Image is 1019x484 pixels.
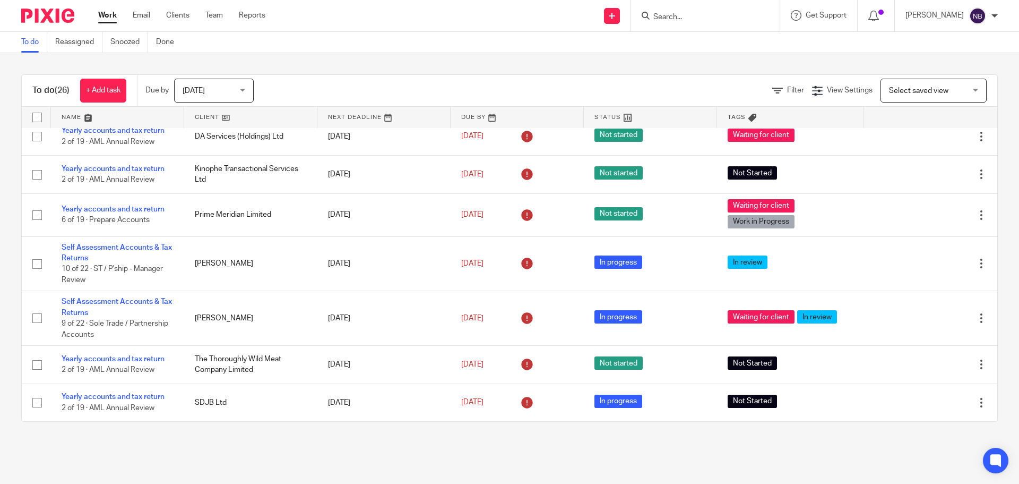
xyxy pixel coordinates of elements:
[317,156,451,193] td: [DATE]
[969,7,986,24] img: svg%3E
[62,244,172,262] a: Self Assessment Accounts & Tax Returns
[183,87,205,95] span: [DATE]
[461,399,483,406] span: [DATE]
[62,355,165,363] a: Yearly accounts and tax return
[806,12,847,19] span: Get Support
[80,79,126,103] a: + Add task
[728,395,777,408] span: Not Started
[62,265,163,284] span: 10 of 22 · ST / P'ship - Manager Review
[728,356,777,370] span: Not Started
[594,256,642,269] span: In progress
[62,217,150,224] span: 6 of 19 · Prepare Accounts
[594,129,643,142] span: Not started
[787,87,804,94] span: Filter
[461,260,483,267] span: [DATE]
[184,291,317,346] td: [PERSON_NAME]
[62,127,165,134] a: Yearly accounts and tax return
[62,298,172,316] a: Self Assessment Accounts & Tax Returns
[62,366,154,373] span: 2 of 19 · AML Annual Review
[62,320,168,338] span: 9 of 22 · Sole Trade / Partnership Accounts
[62,206,165,213] a: Yearly accounts and tax return
[62,393,165,401] a: Yearly accounts and tax return
[728,310,795,324] span: Waiting for client
[21,32,47,53] a: To do
[594,310,642,324] span: In progress
[317,291,451,346] td: [DATE]
[32,85,70,96] h1: To do
[728,129,795,142] span: Waiting for client
[184,193,317,236] td: Prime Meridian Limited
[205,10,223,21] a: Team
[728,215,795,228] span: Work in Progress
[461,211,483,218] span: [DATE]
[62,165,165,173] a: Yearly accounts and tax return
[317,236,451,291] td: [DATE]
[461,133,483,140] span: [DATE]
[184,156,317,193] td: Kinophe Transactional Services Ltd
[728,114,746,120] span: Tags
[55,32,102,53] a: Reassigned
[461,171,483,178] span: [DATE]
[797,310,837,324] span: In review
[166,10,189,21] a: Clients
[184,117,317,155] td: DA Services (Holdings) Ltd
[21,9,74,23] img: Pixie
[594,166,643,180] span: Not started
[652,13,748,22] input: Search
[145,85,169,96] p: Due by
[594,395,642,408] span: In progress
[156,32,182,53] a: Done
[184,346,317,384] td: The Thoroughly Wild Meat Company Limited
[133,10,150,21] a: Email
[317,346,451,384] td: [DATE]
[905,10,964,21] p: [PERSON_NAME]
[98,10,117,21] a: Work
[461,315,483,322] span: [DATE]
[55,86,70,95] span: (26)
[594,207,643,220] span: Not started
[728,199,795,213] span: Waiting for client
[184,384,317,421] td: SDJB Ltd
[62,176,154,183] span: 2 of 19 · AML Annual Review
[728,166,777,180] span: Not Started
[889,87,948,95] span: Select saved view
[827,87,873,94] span: View Settings
[62,138,154,146] span: 2 of 19 · AML Annual Review
[110,32,148,53] a: Snoozed
[317,384,451,421] td: [DATE]
[594,356,643,370] span: Not started
[317,193,451,236] td: [DATE]
[184,236,317,291] td: [PERSON_NAME]
[317,117,451,155] td: [DATE]
[728,256,767,269] span: In review
[239,10,265,21] a: Reports
[62,404,154,412] span: 2 of 19 · AML Annual Review
[461,361,483,368] span: [DATE]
